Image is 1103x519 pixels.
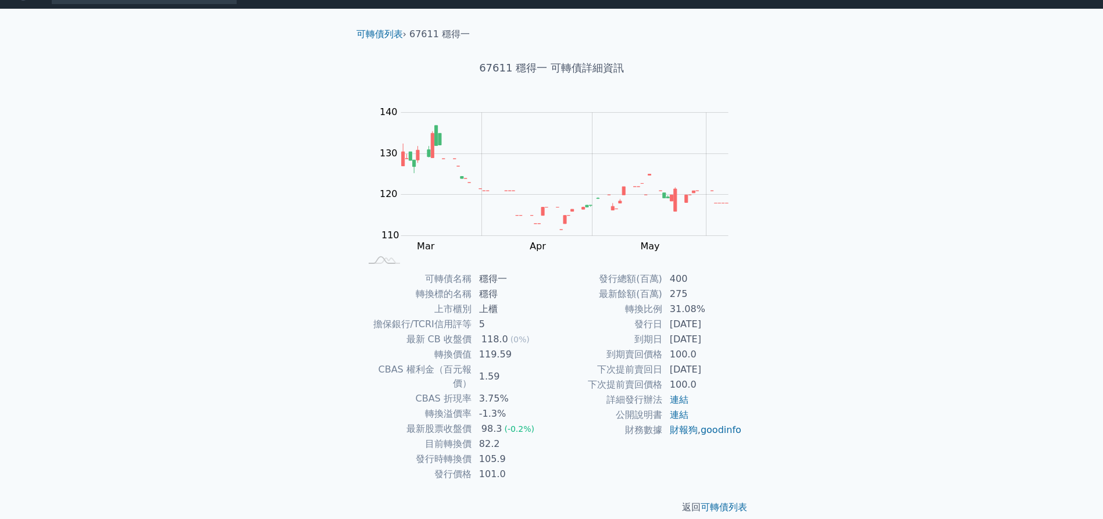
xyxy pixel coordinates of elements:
[663,287,743,302] td: 275
[380,188,398,199] tspan: 120
[361,317,472,332] td: 擔保銀行/TCRI信用評等
[374,106,746,252] g: Chart
[670,394,688,405] a: 連結
[701,424,741,435] a: goodinfo
[361,421,472,436] td: 最新股票收盤價
[663,302,743,317] td: 31.08%
[663,347,743,362] td: 100.0
[670,409,688,420] a: 連結
[380,106,398,117] tspan: 140
[530,241,546,252] tspan: Apr
[361,347,472,362] td: 轉換價值
[640,241,659,252] tspan: May
[381,230,399,241] tspan: 110
[361,467,472,482] td: 發行價格
[361,391,472,406] td: CBAS 折現率
[1045,463,1103,519] iframe: Chat Widget
[472,271,552,287] td: 穩得一
[663,362,743,377] td: [DATE]
[552,407,663,423] td: 公開說明書
[356,27,406,41] li: ›
[670,424,698,435] a: 財報狗
[361,406,472,421] td: 轉換溢價率
[663,317,743,332] td: [DATE]
[472,467,552,482] td: 101.0
[472,436,552,452] td: 82.2
[552,302,663,317] td: 轉換比例
[552,332,663,347] td: 到期日
[552,392,663,407] td: 詳細發行辦法
[472,347,552,362] td: 119.59
[472,391,552,406] td: 3.75%
[347,500,756,514] p: 返回
[472,317,552,332] td: 5
[663,423,743,438] td: ,
[552,423,663,438] td: 財務數據
[361,271,472,287] td: 可轉債名稱
[347,60,756,76] h1: 67611 穩得一 可轉債詳細資訊
[511,335,530,344] span: (0%)
[380,148,398,159] tspan: 130
[552,271,663,287] td: 發行總額(百萬)
[417,241,435,252] tspan: Mar
[552,362,663,377] td: 下次提前賣回日
[552,287,663,302] td: 最新餘額(百萬)
[479,422,505,436] div: 98.3
[472,452,552,467] td: 105.9
[361,332,472,347] td: 最新 CB 收盤價
[1045,463,1103,519] div: 聊天小工具
[552,347,663,362] td: 到期賣回價格
[472,287,552,302] td: 穩得
[663,271,743,287] td: 400
[472,362,552,391] td: 1.59
[472,302,552,317] td: 上櫃
[701,502,747,513] a: 可轉債列表
[361,452,472,467] td: 發行時轉換價
[504,424,534,434] span: (-0.2%)
[552,317,663,332] td: 發行日
[361,302,472,317] td: 上市櫃別
[361,436,472,452] td: 目前轉換價
[356,28,403,40] a: 可轉債列表
[663,332,743,347] td: [DATE]
[409,27,470,41] li: 67611 穩得一
[361,287,472,302] td: 轉換標的名稱
[472,406,552,421] td: -1.3%
[663,377,743,392] td: 100.0
[361,362,472,391] td: CBAS 權利金（百元報價）
[479,332,511,346] div: 118.0
[552,377,663,392] td: 下次提前賣回價格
